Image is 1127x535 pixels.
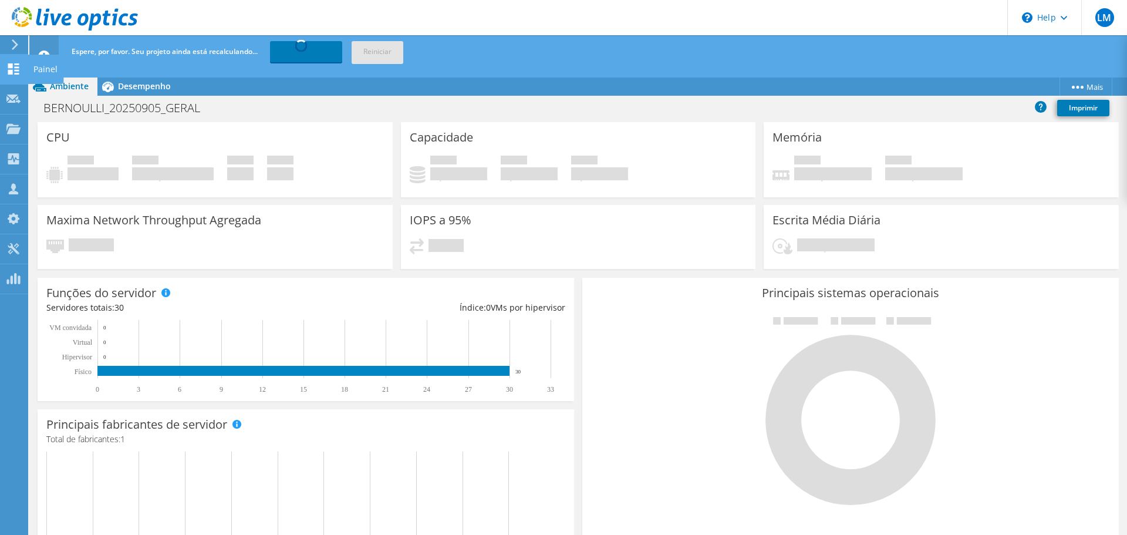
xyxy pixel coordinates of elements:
text: 30 [515,369,521,375]
a: Recalculando... [270,41,342,62]
h4: 1067 [428,239,464,252]
span: Ambiente [50,80,89,92]
h4: 6,72 TiB [571,167,628,180]
h3: Principais sistemas operacionais [591,287,1110,300]
h4: 31 [267,167,293,180]
tspan: Físico [75,368,92,376]
span: 1 [120,433,125,445]
h4: 2,96 TiB [501,167,558,180]
h4: Total de fabricantes: [46,433,565,446]
span: Desempenho [118,80,171,92]
h3: CPU [46,131,70,144]
span: Pico do uso de memória [794,156,821,167]
span: Usado [430,156,457,167]
h3: Maxima Network Throughput Agregada [46,214,261,227]
h4: 325,27 GiB [794,167,872,180]
span: Disponível [501,156,527,167]
text: 6 [178,385,181,393]
h3: Funções do servidor [46,287,156,300]
text: Virtual [73,338,93,346]
text: 0 [103,325,106,331]
h4: 48 GHz [68,167,119,180]
span: CPU líquida [132,156,158,167]
text: 15 [300,385,307,393]
h1: BERNOULLI_20250905_GERAL [38,102,218,115]
text: 33 [547,385,554,393]
div: Servidores totais: [46,301,306,314]
svg: \n [1022,12,1032,23]
text: 3 [137,385,140,393]
h4: 75 [227,167,254,180]
text: 0 [103,339,106,345]
text: 12 [259,385,266,393]
h3: Memória [772,131,822,144]
h4: 728,59 GiB [797,238,875,251]
span: Núcleos [227,156,254,167]
a: Mais [1059,78,1112,96]
span: Espere, por favor. Seu projeto ainda está recalculando... [72,46,258,56]
span: 0 [486,302,491,313]
text: Hipervisor [62,353,92,361]
h3: Capacidade [410,131,473,144]
text: 27 [465,385,472,393]
text: 0 [96,385,99,393]
span: Memória total [885,156,912,167]
div: Painel [28,55,63,84]
span: Conexões da CPU [267,156,293,167]
text: 30 [506,385,513,393]
text: 24 [423,385,430,393]
h4: 572,84 GiB [885,167,963,180]
text: 18 [341,385,348,393]
h3: Escrita Média Diária [772,214,880,227]
h3: Principais fabricantes de servidor [46,418,227,431]
text: 9 [220,385,223,393]
h4: 3,75 TiB [430,167,487,180]
text: 0 [103,354,106,360]
div: Índice: VMs por hipervisor [306,301,565,314]
h4: 185,50 GHz [132,167,214,180]
text: VM convidada [49,324,92,332]
span: 30 [114,302,124,313]
text: 21 [382,385,389,393]
span: LM [1095,8,1114,27]
span: Total [571,156,598,167]
h4: 0 KB/s [69,238,114,251]
span: Pico de CPU [68,156,94,167]
h3: IOPS a 95% [410,214,471,227]
a: Imprimir [1057,100,1109,116]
